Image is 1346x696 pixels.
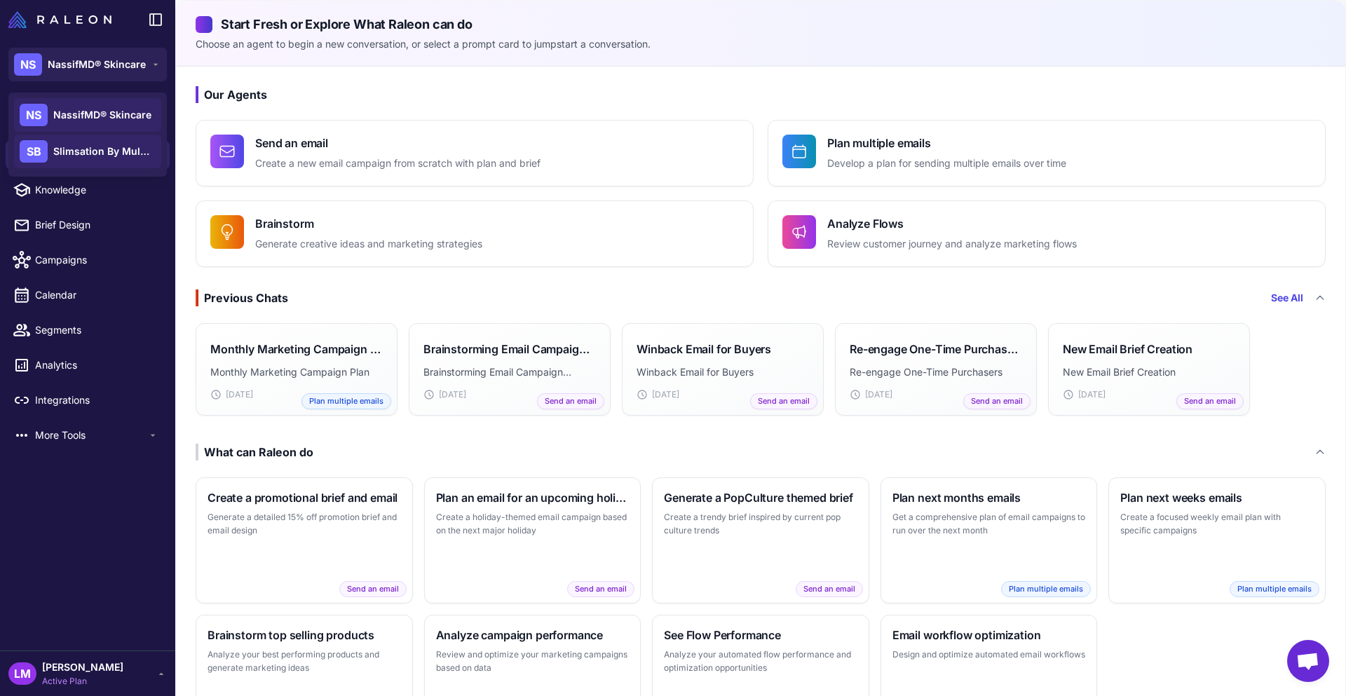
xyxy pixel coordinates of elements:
[892,627,1086,643] h3: Email workflow optimization
[210,341,383,357] h3: Monthly Marketing Campaign Plan
[196,289,288,306] div: Previous Chats
[35,217,158,233] span: Brief Design
[423,388,596,401] div: [DATE]
[35,428,147,443] span: More Tools
[1108,477,1326,603] button: Plan next weeks emailsCreate a focused weekly email plan with specific campaignsPlan multiple emails
[664,510,857,538] p: Create a trendy brief inspired by current pop culture trends
[6,140,170,170] a: Chats
[208,489,401,506] h3: Create a promotional brief and email
[255,135,541,151] h4: Send an email
[1063,388,1235,401] div: [DATE]
[827,156,1066,172] p: Develop a plan for sending multiple emails over time
[664,627,857,643] h3: See Flow Performance
[8,48,167,81] button: NSNassifMD® Skincare
[1176,393,1244,409] span: Send an email
[208,627,401,643] h3: Brainstorm top selling products
[424,477,641,603] button: Plan an email for an upcoming holidayCreate a holiday-themed email campaign based on the next maj...
[6,280,170,310] a: Calendar
[664,489,857,506] h3: Generate a PopCulture themed brief
[750,393,817,409] span: Send an email
[35,252,158,268] span: Campaigns
[652,477,869,603] button: Generate a PopCulture themed briefCreate a trendy brief inspired by current pop culture trendsSen...
[196,86,1326,103] h3: Our Agents
[8,11,111,28] img: Raleon Logo
[963,393,1031,409] span: Send an email
[6,175,170,205] a: Knowledge
[339,581,407,597] span: Send an email
[35,287,158,303] span: Calendar
[255,156,541,172] p: Create a new email campaign from scratch with plan and brief
[1063,364,1235,380] p: New Email Brief Creation
[20,140,48,163] div: SB
[892,648,1086,662] p: Design and optimize automated email workflows
[48,57,146,72] span: NassifMD® Skincare
[637,364,809,380] p: Winback Email for Buyers
[196,444,313,460] div: What can Raleon do
[892,510,1086,538] p: Get a comprehensive plan of email campaigns to run over the next month
[827,236,1077,252] p: Review customer journey and analyze marketing flows
[1271,290,1303,306] a: See All
[436,510,630,538] p: Create a holiday-themed email campaign based on the next major holiday
[255,215,482,232] h4: Brainstorm
[208,648,401,675] p: Analyze your best performing products and generate marketing ideas
[850,341,1022,357] h3: Re-engage One-Time Purchasers
[567,581,634,597] span: Send an email
[35,182,158,198] span: Knowledge
[196,200,754,267] button: BrainstormGenerate creative ideas and marketing strategies
[827,215,1077,232] h4: Analyze Flows
[892,489,1086,506] h3: Plan next months emails
[827,135,1066,151] h4: Plan multiple emails
[42,660,123,675] span: [PERSON_NAME]
[1230,581,1319,597] span: Plan multiple emails
[768,200,1326,267] button: Analyze FlowsReview customer journey and analyze marketing flows
[436,648,630,675] p: Review and optimize your marketing campaigns based on data
[35,393,158,408] span: Integrations
[1120,510,1314,538] p: Create a focused weekly email plan with specific campaigns
[768,120,1326,186] button: Plan multiple emailsDevelop a plan for sending multiple emails over time
[537,393,604,409] span: Send an email
[42,675,123,688] span: Active Plan
[850,364,1022,380] p: Re-engage One-Time Purchasers
[6,245,170,275] a: Campaigns
[8,662,36,685] div: LM
[423,341,596,357] h3: Brainstorming Email Campaign Content
[196,477,413,603] button: Create a promotional brief and emailGenerate a detailed 15% off promotion brief and email designS...
[436,489,630,506] h3: Plan an email for an upcoming holiday
[14,53,42,76] div: NS
[6,315,170,345] a: Segments
[210,388,383,401] div: [DATE]
[196,15,1326,34] h2: Start Fresh or Explore What Raleon can do
[1120,489,1314,506] h3: Plan next weeks emails
[210,364,383,380] p: Monthly Marketing Campaign Plan
[53,144,151,159] span: Slimsation By Multiples
[881,477,1098,603] button: Plan next months emailsGet a comprehensive plan of email campaigns to run over the next monthPlan...
[436,627,630,643] h3: Analyze campaign performance
[6,385,170,415] a: Integrations
[1001,581,1091,597] span: Plan multiple emails
[196,36,1326,52] p: Choose an agent to begin a new conversation, or select a prompt card to jumpstart a conversation.
[301,393,391,409] span: Plan multiple emails
[196,120,754,186] button: Send an emailCreate a new email campaign from scratch with plan and brief
[35,357,158,373] span: Analytics
[53,107,151,123] span: NassifMD® Skincare
[1287,640,1329,682] div: Open chat
[423,364,596,380] p: Brainstorming Email Campaign Content
[1063,341,1192,357] h3: New Email Brief Creation
[35,322,158,338] span: Segments
[255,236,482,252] p: Generate creative ideas and marketing strategies
[664,648,857,675] p: Analyze your automated flow performance and optimization opportunities
[6,210,170,240] a: Brief Design
[8,11,117,28] a: Raleon Logo
[6,350,170,380] a: Analytics
[850,388,1022,401] div: [DATE]
[20,104,48,126] div: NS
[637,388,809,401] div: [DATE]
[208,510,401,538] p: Generate a detailed 15% off promotion brief and email design
[637,341,771,357] h3: Winback Email for Buyers
[796,581,863,597] span: Send an email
